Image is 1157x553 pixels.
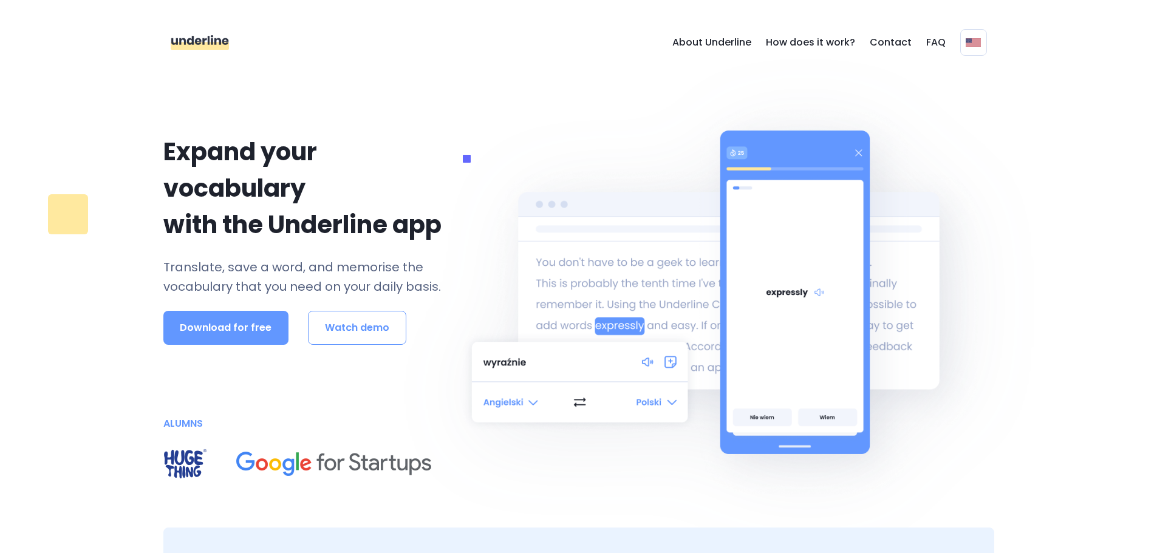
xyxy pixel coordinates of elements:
[665,24,759,61] a: About Underline
[862,24,919,61] a: Contact
[163,439,207,488] img: alumns of huge thing
[163,257,454,296] p: Translate, save a word, and memorise the vocabulary that you need on your daily basis.
[759,24,862,61] a: How does it work?
[163,206,454,243] p: with the Underline app
[919,24,953,61] a: FAQ
[163,418,454,430] h4: ALUMNS
[461,102,986,501] img: underline flashcard learning language app
[308,311,406,345] button: Watch demo
[171,35,230,50] img: underline english learning app
[163,134,454,206] p: Expand your vocabulary
[236,452,431,476] img: alumns of google for startups
[966,38,981,47] img: underline english flag
[163,311,289,345] button: Download for free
